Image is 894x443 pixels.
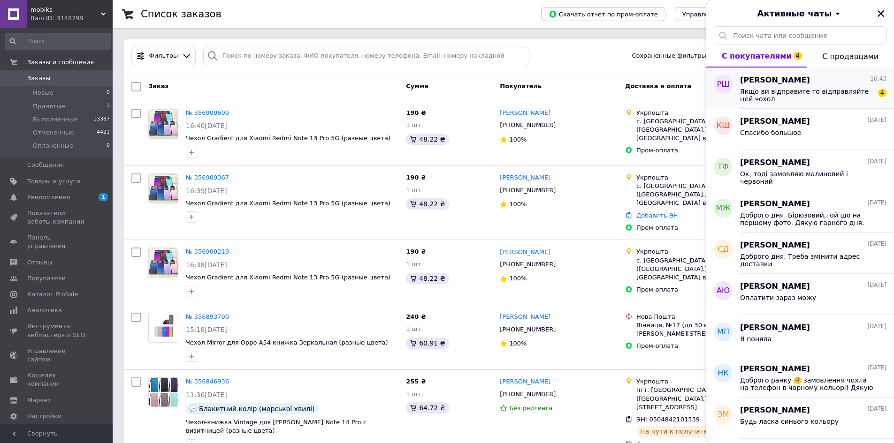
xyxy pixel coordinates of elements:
span: [DATE] [867,364,886,372]
span: Уведомления [27,193,70,202]
span: МЖ [716,203,730,214]
button: СД[PERSON_NAME][DATE]Доброго дня. Треба змінити адрес доставки [706,233,894,274]
span: 1 шт. [406,121,423,128]
a: № 356909609 [186,109,229,116]
span: [DATE] [867,240,886,248]
span: Настройки [27,412,61,420]
span: Отзывы [27,258,52,267]
span: [DATE] [867,116,886,124]
span: 255 ₴ [406,378,426,385]
span: [DATE] [867,199,886,207]
a: [PERSON_NAME] [500,313,550,322]
span: Якщо ви відправите то відправляйте цей чохол [740,88,873,103]
button: С покупателями4 [706,45,807,68]
span: Доброго ранку 🤗 замовлення чохла на телефон в чорному кольорі! Дякую 🤗 Мирного дня! [740,376,873,391]
span: ЭН: 0504842101539 [636,416,700,423]
span: [PERSON_NAME] [740,75,810,86]
span: [PERSON_NAME] [740,199,810,210]
div: [PHONE_NUMBER] [498,119,558,131]
div: Укрпошта [636,248,768,256]
span: Заказы [27,74,50,83]
span: Доброго дня. Треба змінити адрес доставки [740,253,873,268]
div: 64.72 ₴ [406,402,449,413]
span: 13387 [93,115,110,124]
button: Управление статусами [675,7,764,21]
div: 60.91 ₴ [406,338,449,349]
div: Пром-оплата [636,146,768,155]
span: ТФ [718,162,729,173]
span: 11:36[DATE] [186,391,227,398]
span: Активные чаты [757,8,832,20]
button: АЮ[PERSON_NAME][DATE]Оплатити зараз можу [706,274,894,315]
span: 16:38[DATE] [186,261,227,269]
span: Сохраненные фильтры: [632,52,708,60]
div: Укрпошта [636,377,768,386]
span: С покупателями [722,52,792,60]
img: :speech_balloon: [190,405,197,413]
span: АЮ [717,285,730,296]
span: Каталог ProSale [27,290,78,299]
span: Показатели работы компании [27,209,87,226]
div: Пром-оплата [636,342,768,350]
span: Оплатити зараз можу [740,294,816,301]
button: ЭМ[PERSON_NAME][DATE]Будь ласка синього кольору [706,398,894,439]
span: 1 шт. [406,261,423,268]
button: РШ[PERSON_NAME]16:43Якщо ви відправите то відправляйте цей чохол4 [706,68,894,109]
div: Нова Пошта [636,313,768,321]
span: 16:40[DATE] [186,122,227,129]
button: нк[PERSON_NAME][DATE]Доброго ранку 🤗 замовлення чохла на телефон в чорному кольорі! Дякую 🤗 Мирно... [706,356,894,398]
span: 1 шт. [406,390,423,398]
span: ЭМ [718,409,729,420]
span: Кошелек компании [27,371,87,388]
span: 190 ₴ [406,248,426,255]
span: МП [717,327,729,338]
input: Поиск чата или сообщения [714,26,886,45]
span: [PERSON_NAME] [740,240,810,251]
span: 100% [509,340,527,347]
span: 4 [878,89,886,97]
span: 100% [509,201,527,208]
a: Чехол Mirror для Oppo A54 книжка Зеркальная (разные цвета) [186,339,388,346]
a: [PERSON_NAME] [500,173,550,182]
a: Фото товару [148,248,178,278]
a: № 356893790 [186,313,229,320]
span: Я поняла [740,335,772,343]
a: Чехол Gradient для Xiaomi Redmi Note 13 Pro 5G (разные цвета) [186,135,390,142]
span: [PERSON_NAME] [740,364,810,375]
span: 1 шт. [406,325,423,332]
span: Оплаченные [33,142,73,150]
div: с. [GEOGRAPHIC_DATA] ([GEOGRAPHIC_DATA].), 42075, [GEOGRAPHIC_DATA] відділення [636,256,768,282]
span: Сумма [406,83,428,90]
span: [PERSON_NAME] [740,158,810,168]
span: 15:18[DATE] [186,326,227,333]
span: Доставка и оплата [625,83,691,90]
button: ТФ[PERSON_NAME][DATE]Ок, тоді замовляю малиновий і червоний [706,150,894,191]
button: МЖ[PERSON_NAME][DATE]Доброго дня. Бірюзовий,той що на першому фото. Дякую гарного дня. [706,191,894,233]
a: Фото товару [148,313,178,343]
span: [PERSON_NAME] [740,281,810,292]
a: Чехол-книжка Vintage для [PERSON_NAME] Note 14 Pro с визитницей (разные цвета) [186,419,367,435]
span: 240 ₴ [406,313,426,320]
a: Чехол Gradient для Xiaomi Redmi Note 13 Pro 5G (разные цвета) [186,274,390,281]
span: Заказы и сообщения [27,58,94,67]
a: Фото товару [148,109,178,139]
div: с. [GEOGRAPHIC_DATA] ([GEOGRAPHIC_DATA].), 42075, [GEOGRAPHIC_DATA] відділення [636,182,768,208]
span: Фильтры [149,52,178,60]
span: 16:39[DATE] [186,187,227,195]
span: 4421 [97,128,110,137]
a: [PERSON_NAME] [500,109,550,118]
img: Фото товару [149,174,178,203]
span: Ок, тоді замовляю малиновий і червоний [740,170,873,185]
span: [DATE] [867,323,886,330]
span: mobiks [31,6,101,14]
img: Фото товару [149,248,178,277]
span: [PERSON_NAME] [740,116,810,127]
div: Ваш ID: 3148799 [31,14,113,23]
span: Скачать отчет по пром-оплате [549,10,658,18]
a: Фото товару [148,377,178,407]
span: Сообщения [27,161,64,169]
